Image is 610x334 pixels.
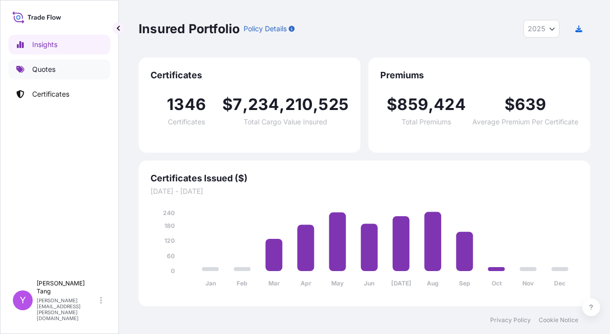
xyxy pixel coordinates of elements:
span: $ [387,97,397,112]
span: , [313,97,318,112]
span: Average Premium Per Certificate [472,118,578,125]
span: $ [505,97,515,112]
tspan: Oct [492,279,502,287]
tspan: Apr [301,279,311,287]
a: Insights [8,35,110,55]
span: 525 [318,97,349,112]
tspan: 240 [163,209,175,217]
span: , [428,97,434,112]
span: 424 [434,97,466,112]
span: Certificates [151,69,349,81]
span: Certificates Issued ($) [151,172,578,184]
p: [PERSON_NAME] Tang [37,279,98,295]
tspan: 120 [164,237,175,244]
span: [DATE] - [DATE] [151,186,578,196]
p: Certificates [32,89,69,99]
tspan: Dec [554,279,565,287]
tspan: May [331,279,344,287]
span: 2025 [528,24,545,34]
tspan: 180 [164,222,175,229]
span: Total Premiums [402,118,451,125]
span: , [243,97,248,112]
tspan: Sep [459,279,470,287]
span: 1346 [167,97,206,112]
span: 859 [397,97,428,112]
p: Insights [32,40,57,50]
button: Year Selector [523,20,559,38]
p: Policy Details [244,24,287,34]
a: Cookie Notice [539,316,578,324]
tspan: Aug [427,279,439,287]
tspan: 0 [171,267,175,275]
span: $ [222,97,233,112]
tspan: Nov [522,279,534,287]
tspan: Feb [237,279,248,287]
tspan: Jun [364,279,374,287]
span: Total Cargo Value Insured [244,118,327,125]
p: Quotes [32,64,55,74]
tspan: [DATE] [391,279,411,287]
tspan: Mar [268,279,280,287]
span: Y [20,295,26,305]
span: Certificates [168,118,205,125]
a: Privacy Policy [490,316,531,324]
tspan: Jan [205,279,216,287]
span: 210 [285,97,313,112]
a: Quotes [8,59,110,79]
span: 639 [515,97,547,112]
span: 234 [248,97,280,112]
p: [PERSON_NAME][EMAIL_ADDRESS][PERSON_NAME][DOMAIN_NAME] [37,297,98,321]
span: Premiums [380,69,578,81]
tspan: 60 [167,252,175,260]
span: , [279,97,285,112]
a: Certificates [8,84,110,104]
p: Insured Portfolio [139,21,240,37]
span: 7 [233,97,242,112]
